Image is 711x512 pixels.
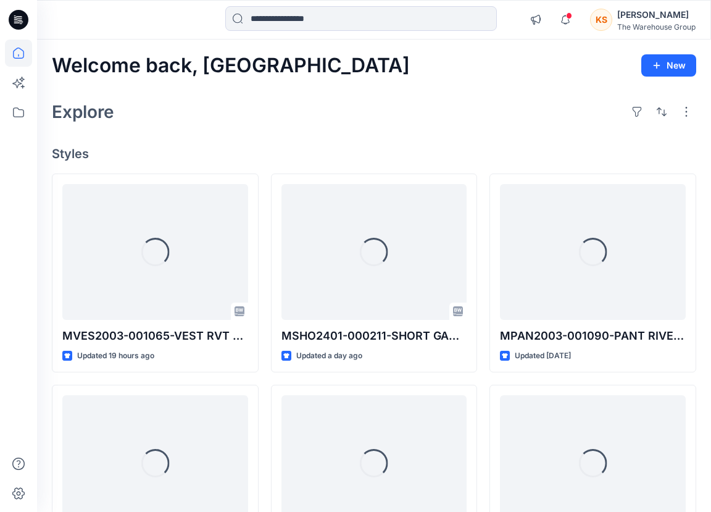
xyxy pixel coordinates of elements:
[590,9,612,31] div: KS
[500,327,686,345] p: MPAN2003-001090-PANT RIVET WATERPROOF
[515,350,571,363] p: Updated [DATE]
[617,22,696,31] div: The Warehouse Group
[77,350,154,363] p: Updated 19 hours ago
[52,146,696,161] h4: Styles
[62,327,248,345] p: MVES2003-001065-VEST RVT HIGH VIS REFLECTIVE
[641,54,696,77] button: New
[52,54,410,77] h2: Welcome back, [GEOGRAPHIC_DATA]
[296,350,362,363] p: Updated a day ago
[617,7,696,22] div: [PERSON_NAME]
[281,327,467,345] p: MSHO2401-000211-SHORT GAM BASKETBALL PS TBL Correction
[52,102,114,122] h2: Explore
